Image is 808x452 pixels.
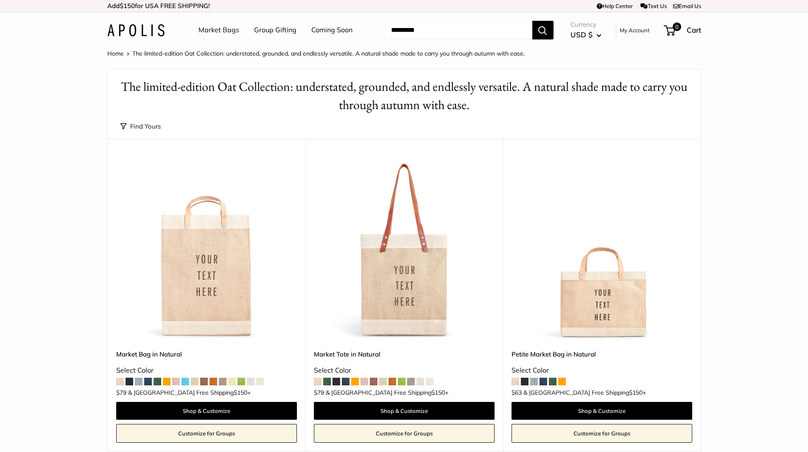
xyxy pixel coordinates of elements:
[570,28,601,42] button: USD $
[326,390,448,396] span: & [GEOGRAPHIC_DATA] Free Shipping +
[116,160,297,341] img: Market Bag in Natural
[314,364,495,377] div: Select Color
[384,21,532,39] input: Search...
[512,389,522,396] span: $63
[116,160,297,341] a: Market Bag in NaturalMarket Bag in Natural
[116,402,297,420] a: Shop & Customize
[199,24,239,36] a: Market Bags
[532,21,554,39] button: Search
[107,50,124,57] a: Home
[132,50,525,57] span: The limited-edition Oat Collection: understated, grounded, and endlessly versatile. A natural sha...
[570,19,601,31] span: Currency
[314,424,495,443] a: Customize for Groups
[570,30,593,39] span: USD $
[629,389,643,396] span: $150
[116,424,297,443] a: Customize for Groups
[620,25,650,35] a: My Account
[512,424,692,443] a: Customize for Groups
[431,389,445,396] span: $150
[120,121,161,132] button: Find Yours
[314,349,495,359] a: Market Tote in Natural
[116,364,297,377] div: Select Color
[523,390,646,396] span: & [GEOGRAPHIC_DATA] Free Shipping +
[512,364,692,377] div: Select Color
[128,390,251,396] span: & [GEOGRAPHIC_DATA] Free Shipping +
[314,389,324,396] span: $79
[665,23,701,37] a: 0 Cart
[673,3,701,9] a: Email Us
[116,389,126,396] span: $79
[120,2,135,10] span: $150
[254,24,296,36] a: Group Gifting
[512,160,692,341] a: Petite Market Bag in Naturaldescription_Effortless style that elevates every moment
[640,3,666,9] a: Text Us
[512,402,692,420] a: Shop & Customize
[314,402,495,420] a: Shop & Customize
[107,48,525,59] nav: Breadcrumb
[116,349,297,359] a: Market Bag in Natural
[311,24,352,36] a: Coming Soon
[687,25,701,34] span: Cart
[120,78,688,114] h1: The limited-edition Oat Collection: understated, grounded, and endlessly versatile. A natural sha...
[597,3,633,9] a: Help Center
[107,24,165,36] img: Apolis
[234,389,247,396] span: $150
[672,22,681,31] span: 0
[314,160,495,341] a: description_Make it yours with custom printed text.description_The Original Market bag in its 4 n...
[512,160,692,341] img: Petite Market Bag in Natural
[512,349,692,359] a: Petite Market Bag in Natural
[314,160,495,341] img: description_Make it yours with custom printed text.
